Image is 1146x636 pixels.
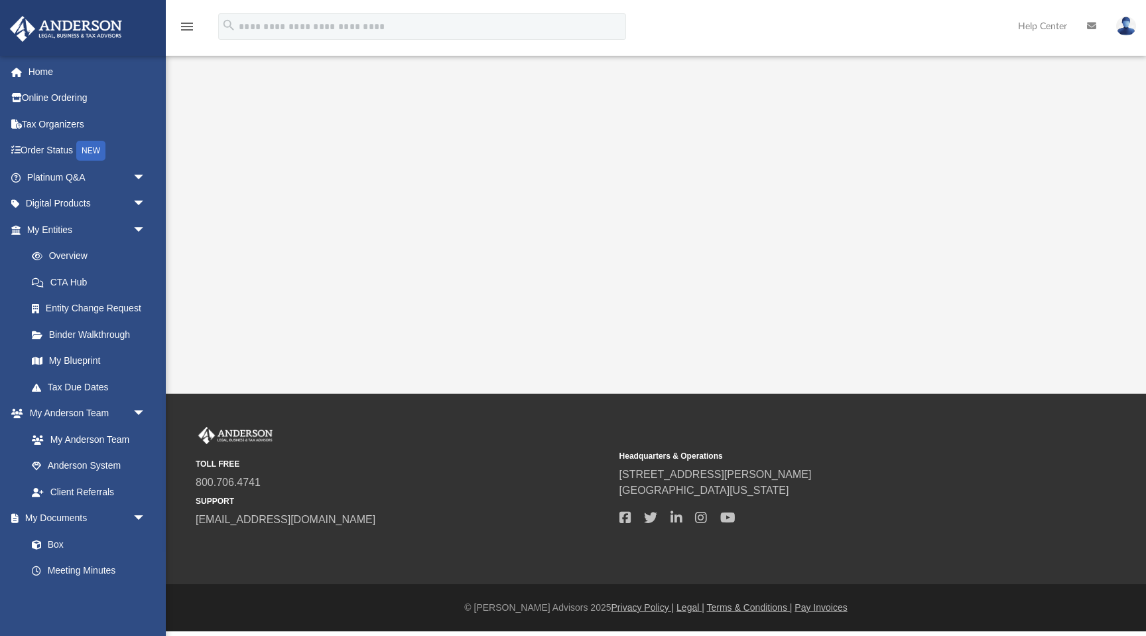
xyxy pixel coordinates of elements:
[1116,17,1136,36] img: User Pic
[76,141,105,161] div: NEW
[9,137,166,165] a: Order StatusNEW
[9,85,166,112] a: Online Ordering
[9,191,166,217] a: Digital Productsarrow_drop_down
[9,111,166,137] a: Tax Organizers
[133,400,159,428] span: arrow_drop_down
[619,450,1034,462] small: Headquarters & Operations
[133,164,159,191] span: arrow_drop_down
[19,479,159,505] a: Client Referrals
[19,531,153,558] a: Box
[6,16,126,42] img: Anderson Advisors Platinum Portal
[179,25,195,35] a: menu
[676,602,704,613] a: Legal |
[196,514,375,525] a: [EMAIL_ADDRESS][DOMAIN_NAME]
[611,602,674,613] a: Privacy Policy |
[196,458,610,470] small: TOLL FREE
[19,374,166,400] a: Tax Due Dates
[19,426,153,453] a: My Anderson Team
[19,269,166,295] a: CTA Hub
[133,216,159,244] span: arrow_drop_down
[133,505,159,532] span: arrow_drop_down
[196,495,610,507] small: SUPPORT
[179,19,195,35] i: menu
[19,243,166,270] a: Overview
[619,485,789,496] a: [GEOGRAPHIC_DATA][US_STATE]
[166,601,1146,615] div: © [PERSON_NAME] Advisors 2025
[196,477,261,488] a: 800.706.4741
[795,602,847,613] a: Pay Invoices
[9,164,166,191] a: Platinum Q&Aarrow_drop_down
[9,216,166,243] a: My Entitiesarrow_drop_down
[9,58,166,85] a: Home
[19,321,166,348] a: Binder Walkthrough
[19,558,159,584] a: Meeting Minutes
[19,584,153,610] a: Forms Library
[9,505,159,532] a: My Documentsarrow_drop_down
[19,453,159,479] a: Anderson System
[9,400,159,427] a: My Anderson Teamarrow_drop_down
[707,602,793,613] a: Terms & Conditions |
[196,427,275,444] img: Anderson Advisors Platinum Portal
[19,348,159,374] a: My Blueprint
[19,295,166,322] a: Entity Change Request
[133,191,159,218] span: arrow_drop_down
[619,469,812,480] a: [STREET_ADDRESS][PERSON_NAME]
[222,18,236,33] i: search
